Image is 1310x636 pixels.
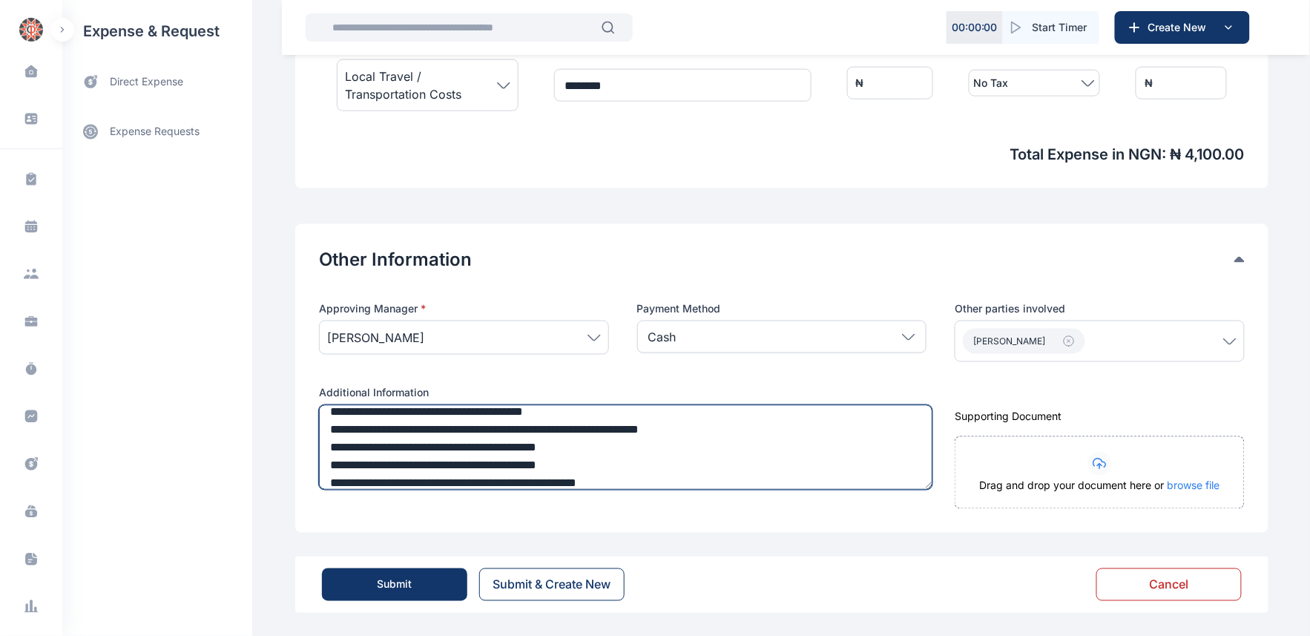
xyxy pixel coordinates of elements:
span: Approving Manager [319,301,426,316]
button: [PERSON_NAME] [963,329,1085,354]
a: expense requests [62,114,252,149]
div: expense requests [62,102,252,149]
span: Start Timer [1033,20,1087,35]
button: Start Timer [1003,11,1099,44]
span: direct expense [110,74,183,90]
span: browse file [1168,479,1220,492]
div: Other Information [319,248,1245,272]
label: Additional Information [319,386,926,401]
button: Cancel [1096,568,1242,601]
div: Submit [378,577,412,592]
span: Local Travel / Transportation Costs [345,68,497,103]
span: Total Expense in NGN : ₦ 4,100.00 [319,144,1245,165]
span: [PERSON_NAME] [327,329,424,347]
div: ₦ [856,76,864,91]
span: Other parties involved [955,301,1065,316]
label: Payment Method [637,301,927,316]
div: Drag and drop your document here or [955,479,1244,508]
span: Create New [1142,20,1220,35]
span: [PERSON_NAME] [973,335,1045,347]
p: 00 : 00 : 00 [952,20,998,35]
span: No Tax [974,74,1009,92]
a: direct expense [62,62,252,102]
button: Other Information [319,248,1234,272]
button: Submit & Create New [479,568,625,601]
button: Create New [1115,11,1250,44]
div: ₦ [1145,76,1153,91]
p: Cash [648,328,677,346]
div: Supporting Document [955,410,1245,424]
button: Submit [322,568,467,601]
